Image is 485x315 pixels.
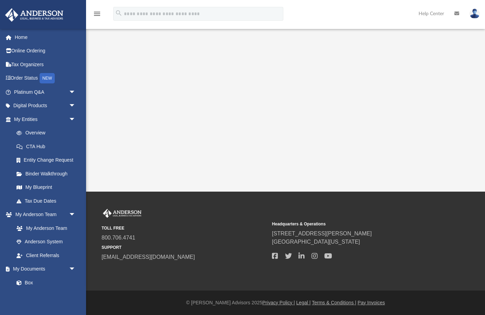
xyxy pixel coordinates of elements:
[86,299,485,306] div: © [PERSON_NAME] Advisors 2025
[470,9,480,19] img: User Pic
[5,262,83,276] a: My Documentsarrow_drop_down
[10,235,83,249] a: Anderson System
[262,300,295,305] a: Privacy Policy |
[10,140,86,153] a: CTA Hub
[358,300,385,305] a: Pay Invoices
[69,208,83,222] span: arrow_drop_down
[5,44,86,58] a: Online Ordering
[10,221,79,235] a: My Anderson Team
[10,181,83,194] a: My Blueprint
[102,244,267,251] small: SUPPORT
[3,8,65,22] img: Anderson Advisors Platinum Portal
[10,194,86,208] a: Tax Due Dates
[69,112,83,126] span: arrow_drop_down
[272,239,360,245] a: [GEOGRAPHIC_DATA][US_STATE]
[115,9,123,17] i: search
[69,85,83,99] span: arrow_drop_down
[312,300,356,305] a: Terms & Conditions |
[102,254,195,260] a: [EMAIL_ADDRESS][DOMAIN_NAME]
[5,208,83,222] a: My Anderson Teamarrow_drop_down
[93,10,101,18] i: menu
[272,221,437,227] small: Headquarters & Operations
[272,231,372,236] a: [STREET_ADDRESS][PERSON_NAME]
[10,167,86,181] a: Binder Walkthrough
[296,300,311,305] a: Legal |
[69,262,83,276] span: arrow_drop_down
[10,276,79,289] a: Box
[5,99,86,113] a: Digital Productsarrow_drop_down
[102,225,267,231] small: TOLL FREE
[5,30,86,44] a: Home
[5,85,86,99] a: Platinum Q&Aarrow_drop_down
[40,73,55,83] div: NEW
[102,209,143,218] img: Anderson Advisors Platinum Portal
[10,126,86,140] a: Overview
[5,112,86,126] a: My Entitiesarrow_drop_down
[102,235,135,241] a: 800.706.4741
[69,99,83,113] span: arrow_drop_down
[5,58,86,71] a: Tax Organizers
[10,289,83,303] a: Meeting Minutes
[10,153,86,167] a: Entity Change Request
[5,71,86,85] a: Order StatusNEW
[10,248,83,262] a: Client Referrals
[93,13,101,18] a: menu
